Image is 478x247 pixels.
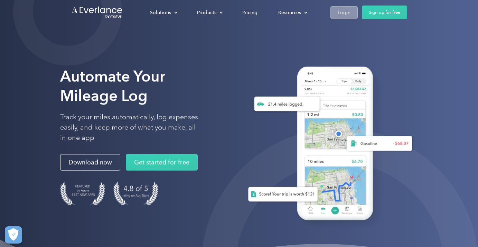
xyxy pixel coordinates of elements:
[60,67,165,105] strong: Automate Your Mileage Log
[235,7,264,19] a: Pricing
[278,8,301,17] div: Resources
[113,182,158,205] img: 4.9 out of 5 stars on the app store
[197,8,216,17] div: Products
[237,59,418,230] img: Everlance, mileage tracker app, expense tracking app
[362,6,407,19] a: Sign up for free
[271,7,313,19] div: Resources
[71,6,123,19] a: Go to homepage
[150,8,171,17] div: Solutions
[60,154,120,171] a: Download now
[126,154,198,171] a: Get started for free
[5,226,22,244] button: Cookies Settings
[143,7,183,19] div: Solutions
[60,112,198,143] p: Track your miles automatically, log expenses easily, and keep more of what you make, all in one app
[190,7,228,19] div: Products
[338,8,350,17] div: Login
[330,6,358,19] a: Login
[60,182,105,205] img: Badge for Featured by Apple Best New Apps
[242,8,257,17] div: Pricing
